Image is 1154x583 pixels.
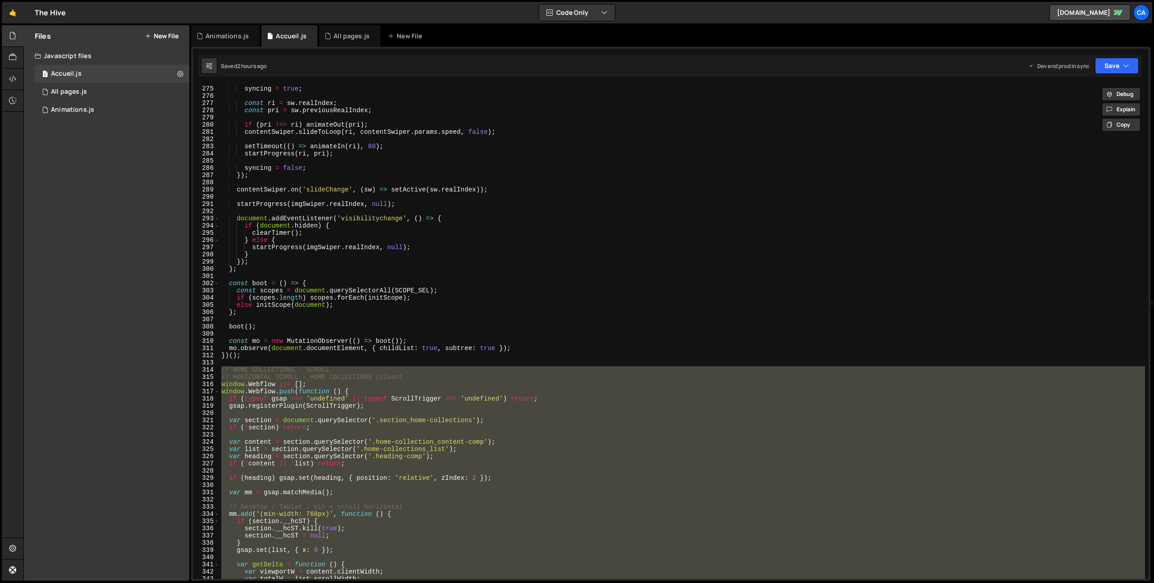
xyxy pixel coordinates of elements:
div: 295 [193,229,220,237]
div: 341 [193,561,220,568]
div: 320 [193,410,220,417]
div: 328 [193,467,220,474]
div: Accueil.js [51,70,82,78]
div: 339 [193,547,220,554]
div: 293 [193,215,220,222]
div: 317 [193,388,220,395]
button: Save [1095,58,1139,74]
div: 300 [193,265,220,273]
div: 312 [193,352,220,359]
div: 340 [193,554,220,561]
div: 288 [193,179,220,186]
button: Debug [1102,87,1140,101]
div: 334 [193,510,220,518]
div: 278 [193,107,220,114]
div: 290 [193,193,220,200]
div: 311 [193,345,220,352]
div: 319 [193,402,220,410]
div: 298 [193,251,220,258]
div: 283 [193,143,220,150]
div: 323 [193,431,220,438]
span: 1 [42,71,48,78]
div: 306 [193,309,220,316]
div: 297 [193,244,220,251]
div: 343 [193,575,220,583]
div: 305 [193,301,220,309]
div: 276 [193,92,220,100]
div: 331 [193,489,220,496]
div: 332 [193,496,220,503]
div: Dev and prod in sync [1028,62,1090,70]
div: All pages.js [334,32,370,41]
div: 291 [193,200,220,208]
div: Animations.js [206,32,249,41]
div: 303 [193,287,220,294]
div: 330 [193,482,220,489]
div: 337 [193,532,220,539]
div: 308 [193,323,220,330]
div: 335 [193,518,220,525]
div: 324 [193,438,220,446]
a: [DOMAIN_NAME] [1049,5,1131,21]
div: The Hive [35,7,66,18]
div: 286 [193,164,220,172]
button: Code Only [539,5,615,21]
div: 304 [193,294,220,301]
button: Explain [1102,103,1140,116]
div: 314 [193,366,220,373]
div: 289 [193,186,220,193]
button: Copy [1102,118,1140,132]
div: All pages.js [51,88,87,96]
div: 284 [193,150,220,157]
div: 327 [193,460,220,467]
div: 322 [193,424,220,431]
a: Ca [1133,5,1149,21]
div: 318 [193,395,220,402]
div: Animations.js [51,106,94,114]
div: 307 [193,316,220,323]
div: New File [388,32,426,41]
div: 301 [193,273,220,280]
div: Accueil.js [276,32,307,41]
div: 338 [193,539,220,547]
div: 294 [193,222,220,229]
div: 299 [193,258,220,265]
div: 17034/46849.js [35,101,189,119]
div: 279 [193,114,220,121]
div: 326 [193,453,220,460]
div: 287 [193,172,220,179]
div: 285 [193,157,220,164]
div: 310 [193,337,220,345]
div: 321 [193,417,220,424]
div: Saved [221,62,267,70]
div: 302 [193,280,220,287]
div: 282 [193,136,220,143]
div: 281 [193,128,220,136]
a: 🤙 [2,2,24,23]
div: 329 [193,474,220,482]
div: 280 [193,121,220,128]
div: 309 [193,330,220,337]
div: 277 [193,100,220,107]
div: 333 [193,503,220,510]
div: 315 [193,373,220,381]
div: Javascript files [24,47,189,65]
div: 313 [193,359,220,366]
div: 275 [193,85,220,92]
div: 336 [193,525,220,532]
div: 17034/46803.js [35,83,189,101]
div: 342 [193,568,220,575]
div: 296 [193,237,220,244]
div: 2 hours ago [237,62,267,70]
h2: Files [35,31,51,41]
div: 17034/46801.js [35,65,189,83]
button: New File [145,32,179,40]
div: 316 [193,381,220,388]
div: 292 [193,208,220,215]
div: 325 [193,446,220,453]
